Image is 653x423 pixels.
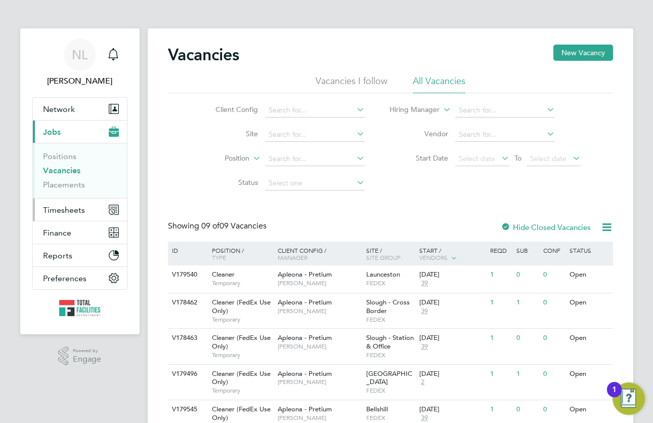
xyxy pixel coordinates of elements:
[413,75,465,93] li: All Vacancies
[455,103,555,118] input: Search for...
[200,178,258,187] label: Status
[43,180,85,189] a: Placements
[204,242,275,266] div: Position /
[488,400,514,419] div: 1
[419,271,485,279] div: [DATE]
[316,75,387,93] li: Vacancies I follow
[59,300,101,316] img: tfrecruitment-logo-retina.png
[278,378,361,386] span: [PERSON_NAME]
[567,293,611,312] div: Open
[567,242,611,259] div: Status
[212,298,271,315] span: Cleaner (FedEx Use Only)
[212,279,273,287] span: Temporary
[419,279,429,288] span: 39
[455,128,555,142] input: Search for...
[169,365,205,383] div: V179496
[366,316,414,324] span: FEDEX
[541,400,567,419] div: 0
[73,355,101,364] span: Engage
[567,265,611,284] div: Open
[390,153,448,163] label: Start Date
[265,128,365,142] input: Search for...
[419,414,429,422] span: 39
[488,265,514,284] div: 1
[541,265,567,284] div: 0
[43,127,61,137] span: Jobs
[43,274,86,283] span: Preferences
[265,176,365,190] input: Select one
[212,351,273,359] span: Temporary
[33,121,127,143] button: Jobs
[32,39,127,87] a: NL[PERSON_NAME]
[567,400,611,419] div: Open
[33,267,127,289] button: Preferences
[33,98,127,120] button: Network
[390,129,448,138] label: Vendor
[488,365,514,383] div: 1
[33,199,127,221] button: Timesheets
[366,279,414,287] span: FEDEX
[419,307,429,316] span: 39
[366,270,400,279] span: Launceston
[278,333,332,342] span: Apleona - Pretium
[381,105,440,115] label: Hiring Manager
[366,253,401,261] span: Site Group
[169,293,205,312] div: V178462
[488,293,514,312] div: 1
[541,365,567,383] div: 0
[419,405,485,414] div: [DATE]
[278,298,332,306] span: Apleona - Pretium
[541,242,567,259] div: Conf
[212,253,226,261] span: Type
[278,405,332,413] span: Apleona - Pretium
[168,221,269,232] div: Showing
[366,387,414,395] span: FEDEX
[530,154,567,163] span: Select date
[612,390,617,403] div: 1
[212,387,273,395] span: Temporary
[366,351,414,359] span: FEDEX
[212,316,273,324] span: Temporary
[278,369,332,378] span: Apleona - Pretium
[265,103,365,118] input: Search for...
[20,28,140,334] nav: Main navigation
[212,333,271,351] span: Cleaner (FedEx Use Only)
[364,242,417,266] div: Site /
[275,242,364,266] div: Client Config /
[265,152,365,166] input: Search for...
[32,75,127,87] span: Nicola Lawrence
[514,293,540,312] div: 1
[417,242,488,267] div: Start /
[553,45,613,61] button: New Vacancy
[200,129,258,138] label: Site
[366,414,414,422] span: FEDEX
[419,298,485,307] div: [DATE]
[366,298,410,315] span: Slough - Cross Border
[201,221,267,231] span: 09 Vacancies
[541,293,567,312] div: 0
[212,369,271,387] span: Cleaner (FedEx Use Only)
[43,228,71,238] span: Finance
[459,154,495,163] span: Select date
[278,279,361,287] span: [PERSON_NAME]
[488,242,514,259] div: Reqd
[514,400,540,419] div: 0
[366,405,388,413] span: Bellshill
[169,242,205,259] div: ID
[58,347,101,366] a: Powered byEngage
[169,265,205,284] div: V179540
[501,222,591,232] label: Hide Closed Vacancies
[278,307,361,315] span: [PERSON_NAME]
[278,270,332,279] span: Apleona - Pretium
[212,405,271,422] span: Cleaner (FedEx Use Only)
[511,151,525,165] span: To
[278,342,361,351] span: [PERSON_NAME]
[32,300,127,316] a: Go to home page
[366,333,414,351] span: Slough - Station & Office
[514,242,540,259] div: Sub
[541,329,567,348] div: 0
[488,329,514,348] div: 1
[419,253,448,261] span: Vendors
[33,244,127,266] button: Reports
[169,329,205,348] div: V178463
